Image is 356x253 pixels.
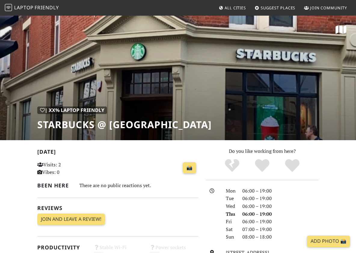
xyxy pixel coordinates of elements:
div: 08:00 – 18:00 [239,233,322,241]
div: Mon [222,187,239,195]
span: Suggest Places [261,5,296,11]
p: Do you like working from here? [206,147,319,155]
div: 06:00 – 19:00 [239,202,322,210]
div: 07:00 – 19:00 [239,226,322,233]
a: Suggest Places [252,2,298,13]
div: 06:00 – 19:00 [239,210,322,218]
h2: Reviews [37,205,198,211]
span: All Cities [225,5,246,11]
div: There are no public reactions yet. [79,181,198,190]
span: Join Community [310,5,347,11]
div: 06:00 – 19:00 [239,195,322,202]
div: Sun [222,233,239,241]
h2: [DATE] [37,149,198,157]
div: Definitely! [277,158,307,173]
a: LaptopFriendly LaptopFriendly [5,3,59,13]
h2: Been here [37,182,72,189]
div: Thu [222,210,239,218]
span: Laptop [14,4,34,11]
div: | XX% Laptop Friendly [37,106,107,114]
a: All Cities [216,2,248,13]
span: Friendly [35,4,59,11]
div: Sat [222,226,239,233]
img: LaptopFriendly [5,4,12,11]
div: Tue [222,195,239,202]
div: 06:00 – 19:00 [239,187,322,195]
div: Wed [222,202,239,210]
div: No [217,158,247,173]
div: Fri [222,218,239,226]
div: 06:00 – 19:00 [239,218,322,226]
a: 📸 [183,162,196,174]
p: Visits: 2 Vibes: 0 [37,161,86,176]
a: Add Photo 📸 [307,236,350,247]
h2: Productivity [37,244,86,251]
a: Join Community [302,2,349,13]
div: Yes [247,158,277,173]
a: Join and leave a review! [37,214,105,225]
h1: Starbucks @ [GEOGRAPHIC_DATA] [37,119,212,130]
